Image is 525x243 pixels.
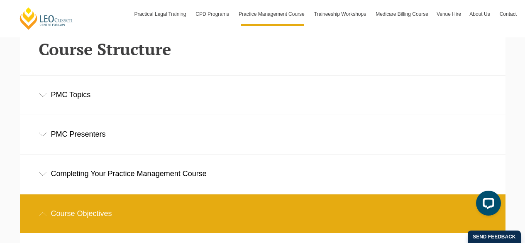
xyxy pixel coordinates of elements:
iframe: LiveChat chat widget [469,187,504,222]
div: PMC Topics [20,76,505,114]
a: [PERSON_NAME] Centre for Law [19,7,74,30]
div: Completing Your Practice Management Course [20,155,505,193]
a: Traineeship Workshops [310,2,371,26]
a: CPD Programs [191,2,234,26]
div: Course Objectives [20,194,505,233]
div: PMC Presenters [20,115,505,154]
h2: Course Structure [39,40,487,58]
a: Practice Management Course [234,2,310,26]
a: Venue Hire [432,2,465,26]
a: Practical Legal Training [130,2,192,26]
a: About Us [465,2,495,26]
a: Medicare Billing Course [371,2,432,26]
a: Contact [496,2,521,26]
